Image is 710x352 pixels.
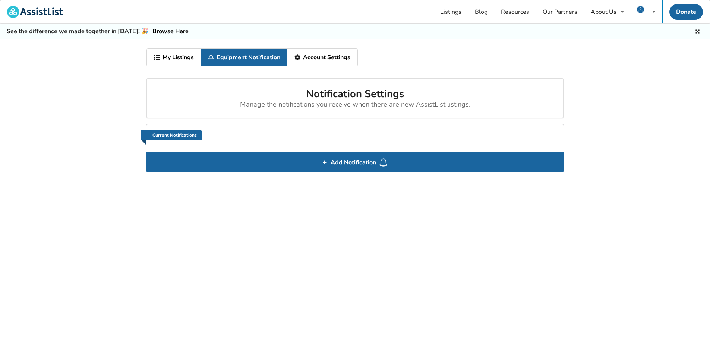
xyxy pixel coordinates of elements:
[147,49,201,66] a: My Listings
[494,0,536,23] a: Resources
[146,152,564,172] div: Add Notification
[669,4,703,20] a: Donate
[328,156,379,168] span: Add Notification
[468,0,494,23] a: Blog
[153,101,557,109] div: Manage the notifications you receive when there are new AssistList listings.
[536,0,584,23] a: Our Partners
[152,27,189,35] a: Browse Here
[201,49,287,66] a: Equipment Notification
[287,49,357,66] a: Account Settings
[637,6,644,13] img: user icon
[7,6,63,18] img: assistlist-logo
[141,130,202,140] a: Current Notifications
[153,88,557,109] h2: Notification Settings
[433,0,468,23] a: Listings
[591,9,616,15] div: About Us
[7,28,189,35] h5: See the difference we made together in [DATE]! 🎉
